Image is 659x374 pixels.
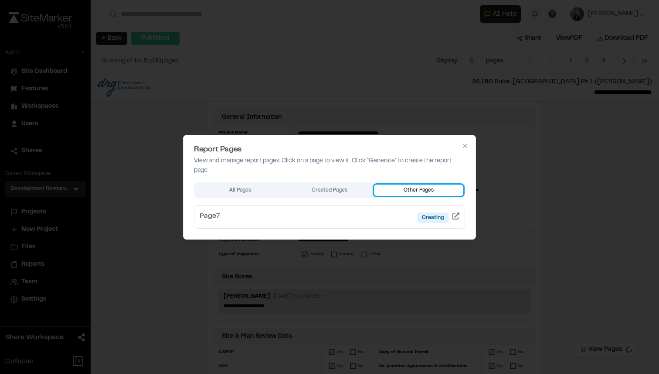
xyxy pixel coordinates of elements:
[194,156,465,175] p: View and manage report pages. Click on a page to view it. Click "Generate" to create the report p...
[285,185,374,196] button: Created Pages
[194,146,465,154] h2: Report Pages
[194,205,465,229] a: Page7Creating
[417,213,449,223] div: Creating
[374,185,463,196] button: Other Pages
[200,211,220,223] div: Page 7
[196,185,285,196] button: All Pages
